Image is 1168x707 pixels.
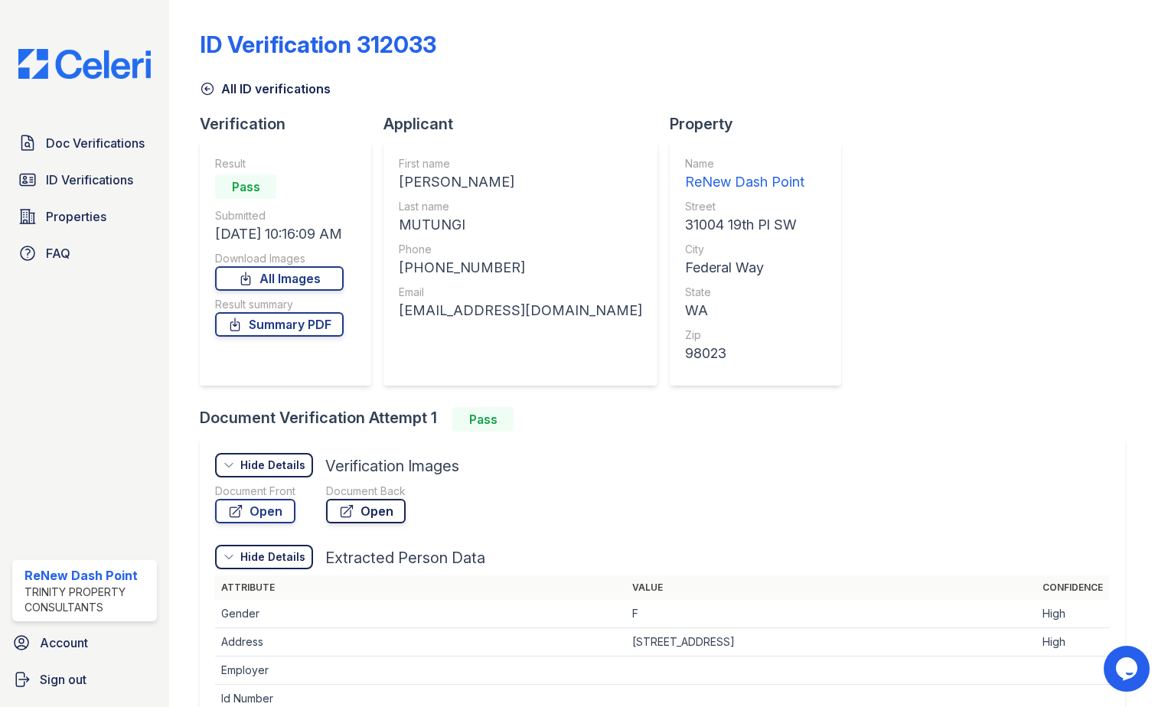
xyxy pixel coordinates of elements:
th: Attribute [215,575,626,600]
div: Verification [200,113,383,135]
a: Open [326,499,406,523]
span: Sign out [40,670,86,689]
div: MUTUNGI [399,214,642,236]
div: 31004 19th Pl SW [685,214,804,236]
div: Name [685,156,804,171]
div: WA [685,300,804,321]
td: Employer [215,656,626,685]
div: Email [399,285,642,300]
td: High [1036,600,1110,628]
a: All Images [215,266,344,291]
div: Verification Images [325,455,459,477]
a: Account [6,627,163,658]
div: Submitted [215,208,344,223]
td: F [626,600,1037,628]
td: [STREET_ADDRESS] [626,628,1037,656]
div: Pass [452,407,514,432]
div: Pass [215,174,276,199]
a: Name ReNew Dash Point [685,156,804,193]
div: ID Verification 312033 [200,31,436,58]
td: Address [215,628,626,656]
div: Street [685,199,804,214]
div: [PHONE_NUMBER] [399,257,642,279]
span: Properties [46,207,106,226]
span: ID Verifications [46,171,133,189]
div: Hide Details [240,549,305,565]
div: Document Front [215,484,295,499]
div: Extracted Person Data [325,547,485,569]
a: FAQ [12,238,157,269]
a: Doc Verifications [12,128,157,158]
div: ReNew Dash Point [24,566,151,585]
div: State [685,285,804,300]
div: Applicant [383,113,670,135]
img: CE_Logo_Blue-a8612792a0a2168367f1c8372b55b34899dd931a85d93a1a3d3e32e68fde9ad4.png [6,49,163,79]
div: First name [399,156,642,171]
div: Last name [399,199,642,214]
a: Open [215,499,295,523]
div: City [685,242,804,257]
div: Result summary [215,297,344,312]
div: [PERSON_NAME] [399,171,642,193]
div: Property [670,113,853,135]
a: Summary PDF [215,312,344,337]
th: Value [626,575,1037,600]
div: Federal Way [685,257,804,279]
div: Hide Details [240,458,305,473]
div: [DATE] 10:16:09 AM [215,223,344,245]
div: Phone [399,242,642,257]
div: 98023 [685,343,804,364]
a: Properties [12,201,157,232]
a: ID Verifications [12,165,157,195]
div: Document Verification Attempt 1 [200,407,1137,432]
div: [EMAIL_ADDRESS][DOMAIN_NAME] [399,300,642,321]
td: Gender [215,600,626,628]
th: Confidence [1036,575,1110,600]
div: Download Images [215,251,344,266]
span: Account [40,634,88,652]
span: Doc Verifications [46,134,145,152]
div: Trinity Property Consultants [24,585,151,615]
div: ReNew Dash Point [685,171,804,193]
iframe: chat widget [1104,646,1153,692]
a: Sign out [6,664,163,695]
div: Document Back [326,484,406,499]
td: High [1036,628,1110,656]
span: FAQ [46,244,70,262]
div: Zip [685,327,804,343]
div: Result [215,156,344,171]
a: All ID verifications [200,80,331,98]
